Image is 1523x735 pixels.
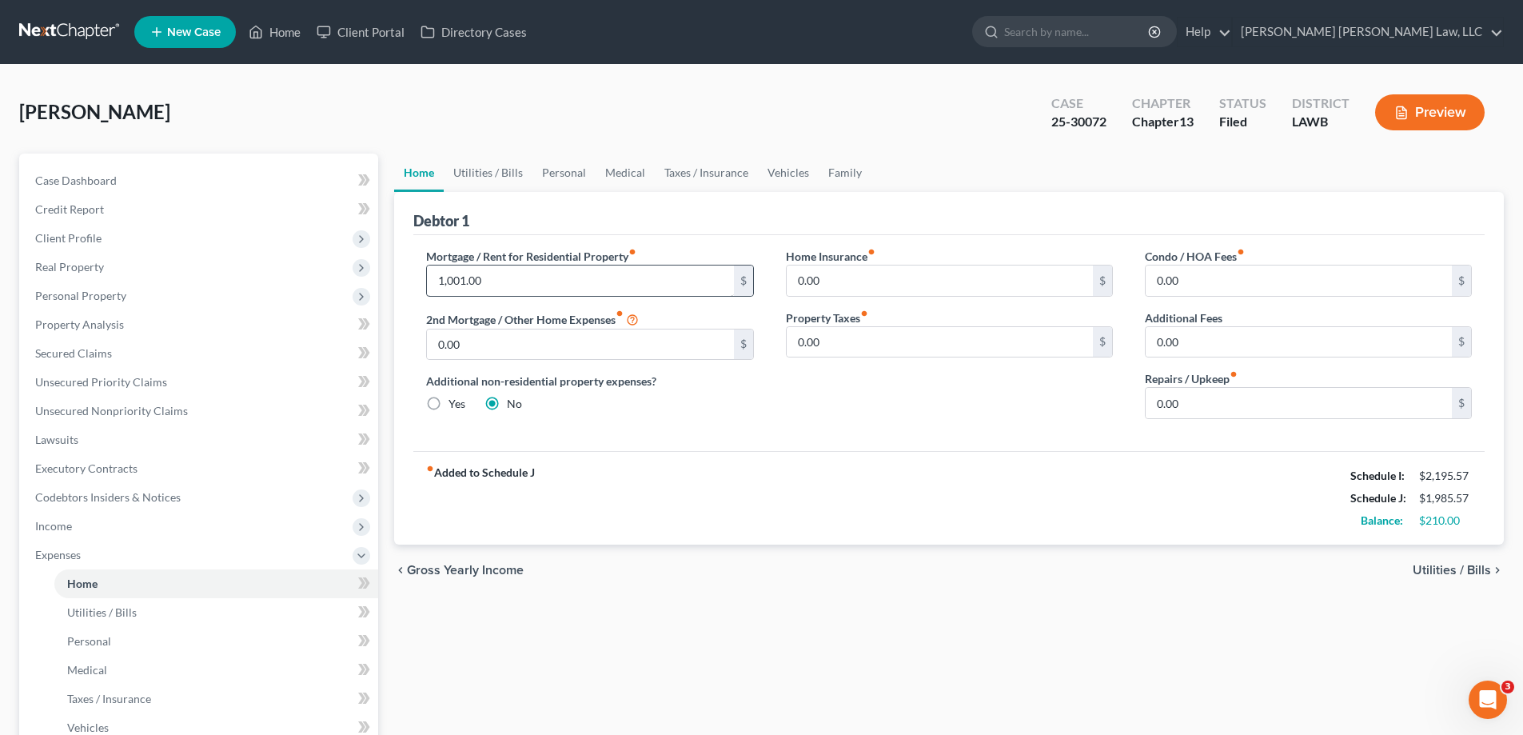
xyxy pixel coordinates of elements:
label: Home Insurance [786,248,875,265]
i: fiber_manual_record [1230,370,1238,378]
a: Case Dashboard [22,166,378,195]
div: Chapter [1132,94,1194,113]
input: -- [427,330,733,360]
a: Help [1178,18,1231,46]
a: Family [819,154,871,192]
span: Real Property [35,260,104,274]
a: Utilities / Bills [444,154,532,192]
a: Client Portal [309,18,413,46]
a: Directory Cases [413,18,535,46]
div: $ [1452,266,1471,296]
strong: Schedule J: [1350,491,1406,505]
strong: Added to Schedule J [426,465,535,532]
span: 13 [1179,114,1194,129]
i: chevron_right [1491,564,1504,577]
div: $ [1093,266,1112,296]
span: Secured Claims [35,346,112,360]
span: Codebtors Insiders & Notices [35,490,181,504]
i: chevron_left [394,564,407,577]
a: Home [394,154,444,192]
input: -- [427,266,733,296]
span: Lawsuits [35,433,78,446]
div: Filed [1219,113,1266,131]
span: Utilities / Bills [1413,564,1491,577]
a: Medical [596,154,655,192]
a: Taxes / Insurance [655,154,758,192]
div: $ [1093,327,1112,358]
i: fiber_manual_record [1237,248,1245,256]
div: 25-30072 [1051,113,1106,131]
span: Property Analysis [35,318,124,331]
a: Medical [54,656,378,685]
label: Property Taxes [786,310,868,326]
a: Unsecured Nonpriority Claims [22,397,378,425]
div: $2,195.57 [1419,468,1472,484]
span: Unsecured Priority Claims [35,375,167,389]
button: Preview [1375,94,1485,130]
div: $ [734,330,753,360]
span: Client Profile [35,231,102,245]
div: $ [734,266,753,296]
i: fiber_manual_record [628,248,636,256]
i: fiber_manual_record [867,248,875,256]
label: Additional non-residential property expenses? [426,373,753,389]
div: Debtor 1 [413,211,469,230]
a: Property Analysis [22,310,378,339]
span: New Case [167,26,221,38]
button: chevron_left Gross Yearly Income [394,564,524,577]
span: Unsecured Nonpriority Claims [35,404,188,417]
div: Status [1219,94,1266,113]
label: Yes [449,396,465,412]
span: Income [35,519,72,533]
i: fiber_manual_record [860,310,868,318]
input: -- [1146,266,1452,296]
div: $1,985.57 [1419,490,1472,506]
a: Personal [532,154,596,192]
span: Gross Yearly Income [407,564,524,577]
a: [PERSON_NAME] [PERSON_NAME] Law, LLC [1233,18,1503,46]
a: Unsecured Priority Claims [22,368,378,397]
span: Home [67,577,98,590]
div: LAWB [1292,113,1350,131]
input: -- [1146,327,1452,358]
label: No [507,396,522,412]
span: Medical [67,663,107,677]
a: Secured Claims [22,339,378,368]
label: Mortgage / Rent for Residential Property [426,248,636,265]
i: fiber_manual_record [616,310,624,318]
label: 2nd Mortgage / Other Home Expenses [426,310,639,329]
a: Home [241,18,309,46]
span: Utilities / Bills [67,605,137,619]
span: Vehicles [67,721,109,734]
span: Case Dashboard [35,174,117,187]
label: Repairs / Upkeep [1145,370,1238,387]
label: Additional Fees [1145,310,1222,326]
strong: Balance: [1361,513,1403,527]
a: Home [54,569,378,598]
span: Executory Contracts [35,461,138,475]
span: Personal [67,634,111,648]
iframe: Intercom live chat [1469,681,1507,719]
a: Utilities / Bills [54,598,378,627]
a: Personal [54,627,378,656]
input: -- [787,266,1093,296]
input: -- [787,327,1093,358]
span: Personal Property [35,289,126,302]
i: fiber_manual_record [426,465,434,473]
button: Utilities / Bills chevron_right [1413,564,1504,577]
div: Chapter [1132,113,1194,131]
a: Executory Contracts [22,454,378,483]
div: District [1292,94,1350,113]
strong: Schedule I: [1350,469,1405,482]
input: -- [1146,388,1452,418]
a: Credit Report [22,195,378,224]
span: Taxes / Insurance [67,692,151,705]
div: $ [1452,388,1471,418]
span: Expenses [35,548,81,561]
a: Taxes / Insurance [54,685,378,713]
div: $ [1452,327,1471,358]
span: 3 [1501,681,1514,693]
a: Lawsuits [22,425,378,454]
a: Vehicles [758,154,819,192]
span: [PERSON_NAME] [19,100,170,123]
